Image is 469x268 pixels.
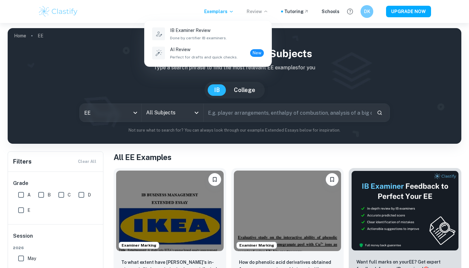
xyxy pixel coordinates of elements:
a: IB Examiner ReviewDone by certifier IB examiners. [151,26,265,42]
span: Done by certifier IB examiners. [170,35,227,41]
p: IB Examiner Review [170,27,227,34]
p: AI Review [170,46,238,53]
span: New [250,50,264,56]
a: AI ReviewPerfect for drafts and quick checks.New [151,45,265,61]
span: Perfect for drafts and quick checks. [170,54,238,60]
